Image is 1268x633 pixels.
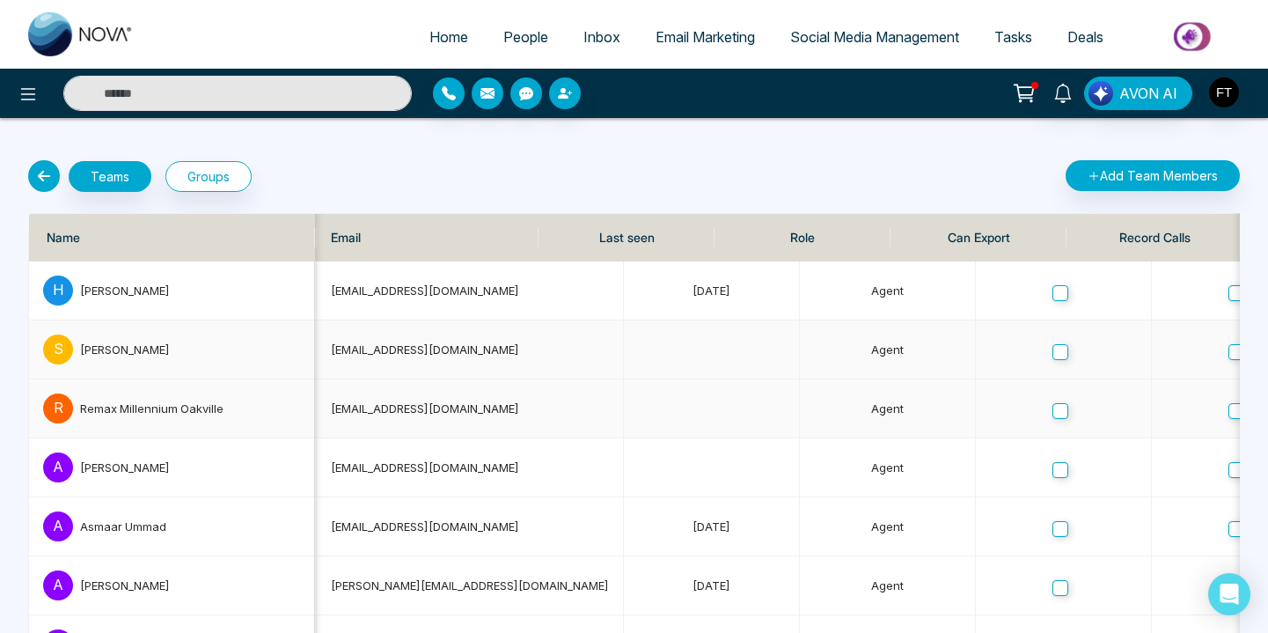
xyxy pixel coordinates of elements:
div: Remax Millennium Oakville [80,400,300,417]
th: Name [29,214,315,261]
a: Groups [151,161,252,192]
span: Inbox [583,28,620,46]
th: Role [715,214,891,261]
div: [PERSON_NAME] [80,282,300,299]
td: Agent [800,497,976,556]
td: Agent [800,556,976,615]
button: Groups [165,161,252,192]
td: Agent [800,379,976,438]
p: S [43,335,73,364]
th: Last seen [539,214,715,261]
div: [PERSON_NAME] [80,341,300,358]
a: Deals [1050,20,1121,54]
span: Home [429,28,468,46]
a: Social Media Management [773,20,977,54]
td: [EMAIL_ADDRESS][DOMAIN_NAME] [317,379,624,438]
img: Lead Flow [1088,81,1113,106]
button: Teams [69,161,151,192]
td: [EMAIL_ADDRESS][DOMAIN_NAME] [317,497,624,556]
a: Tasks [977,20,1050,54]
td: Agent [800,438,976,497]
span: People [503,28,548,46]
th: Email [317,214,539,261]
span: AVON AI [1119,83,1177,104]
span: Social Media Management [790,28,959,46]
div: [PERSON_NAME] [80,577,300,594]
span: [DATE] [693,519,730,534]
td: [EMAIL_ADDRESS][DOMAIN_NAME] [317,320,624,379]
p: A [43,512,73,541]
a: Home [412,20,486,54]
span: Tasks [994,28,1032,46]
div: Open Intercom Messenger [1208,573,1250,615]
span: Email Marketing [656,28,755,46]
td: [PERSON_NAME][EMAIL_ADDRESS][DOMAIN_NAME] [317,556,624,615]
a: Email Marketing [638,20,773,54]
span: [DATE] [693,283,730,298]
a: Inbox [566,20,638,54]
button: AVON AI [1084,77,1192,110]
div: [PERSON_NAME] [80,459,300,476]
th: Can Export [891,214,1066,261]
p: A [43,570,73,600]
td: Agent [800,320,976,379]
img: User Avatar [1209,77,1239,107]
span: [DATE] [693,578,730,593]
img: Nova CRM Logo [28,12,134,56]
td: Agent [800,261,976,320]
button: Add Team Members [1066,160,1240,191]
p: R [43,394,73,423]
span: Deals [1067,28,1103,46]
a: People [486,20,566,54]
div: Asmaar Ummad [80,518,300,535]
p: A [43,453,73,482]
img: Market-place.gif [1130,17,1257,56]
td: [EMAIL_ADDRESS][DOMAIN_NAME] [317,261,624,320]
td: [EMAIL_ADDRESS][DOMAIN_NAME] [317,438,624,497]
p: H [43,276,73,305]
th: Record Calls [1066,214,1242,261]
